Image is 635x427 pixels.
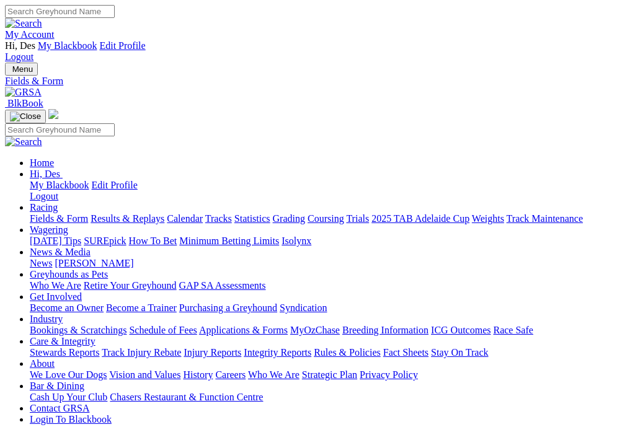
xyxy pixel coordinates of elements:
[30,280,81,291] a: Who We Are
[5,29,55,40] a: My Account
[360,369,418,380] a: Privacy Policy
[84,280,177,291] a: Retire Your Greyhound
[248,369,300,380] a: Who We Are
[30,180,89,190] a: My Blackbook
[38,40,97,51] a: My Blackbook
[179,280,266,291] a: GAP SA Assessments
[383,347,429,358] a: Fact Sheets
[7,98,43,108] span: BlkBook
[48,109,58,119] img: logo-grsa-white.png
[431,325,491,335] a: ICG Outcomes
[30,224,68,235] a: Wagering
[30,258,52,268] a: News
[30,213,630,224] div: Racing
[167,213,203,224] a: Calendar
[129,236,177,246] a: How To Bet
[30,180,630,202] div: Hi, Des
[106,302,177,313] a: Become a Trainer
[179,236,279,246] a: Minimum Betting Limits
[5,63,38,76] button: Toggle navigation
[342,325,429,335] a: Breeding Information
[30,358,55,369] a: About
[30,325,630,336] div: Industry
[302,369,357,380] a: Strategic Plan
[30,336,95,346] a: Care & Integrity
[30,280,630,291] div: Greyhounds as Pets
[30,157,54,168] a: Home
[30,325,127,335] a: Bookings & Scratchings
[30,302,630,314] div: Get Involved
[110,392,263,402] a: Chasers Restaurant & Function Centre
[282,236,311,246] a: Isolynx
[30,314,63,324] a: Industry
[5,51,33,62] a: Logout
[30,403,89,413] a: Contact GRSA
[280,302,327,313] a: Syndication
[5,5,115,18] input: Search
[234,213,270,224] a: Statistics
[431,347,488,358] a: Stay On Track
[30,347,630,358] div: Care & Integrity
[5,76,630,87] a: Fields & Form
[30,236,630,247] div: Wagering
[5,123,115,136] input: Search
[5,18,42,29] img: Search
[102,347,181,358] a: Track Injury Rebate
[371,213,469,224] a: 2025 TAB Adelaide Cup
[30,191,58,201] a: Logout
[30,247,91,257] a: News & Media
[5,98,43,108] a: BlkBook
[84,236,126,246] a: SUREpick
[5,40,35,51] span: Hi, Des
[30,269,108,280] a: Greyhounds as Pets
[30,369,107,380] a: We Love Our Dogs
[5,87,42,98] img: GRSA
[99,40,145,51] a: Edit Profile
[346,213,369,224] a: Trials
[5,110,46,123] button: Toggle navigation
[30,302,104,313] a: Become an Owner
[30,369,630,381] div: About
[92,180,138,190] a: Edit Profile
[179,302,277,313] a: Purchasing a Greyhound
[493,325,533,335] a: Race Safe
[30,414,112,425] a: Login To Blackbook
[205,213,232,224] a: Tracks
[30,392,630,403] div: Bar & Dining
[290,325,340,335] a: MyOzChase
[30,392,107,402] a: Cash Up Your Club
[91,213,164,224] a: Results & Replays
[215,369,246,380] a: Careers
[55,258,133,268] a: [PERSON_NAME]
[109,369,180,380] a: Vision and Values
[472,213,504,224] a: Weights
[244,347,311,358] a: Integrity Reports
[30,236,81,246] a: [DATE] Tips
[273,213,305,224] a: Grading
[314,347,381,358] a: Rules & Policies
[30,169,63,179] a: Hi, Des
[30,202,58,213] a: Racing
[184,347,241,358] a: Injury Reports
[183,369,213,380] a: History
[199,325,288,335] a: Applications & Forms
[30,213,88,224] a: Fields & Form
[30,347,99,358] a: Stewards Reports
[30,258,630,269] div: News & Media
[30,169,60,179] span: Hi, Des
[30,291,82,302] a: Get Involved
[5,136,42,147] img: Search
[10,112,41,121] img: Close
[129,325,197,335] a: Schedule of Fees
[5,40,630,63] div: My Account
[507,213,583,224] a: Track Maintenance
[308,213,344,224] a: Coursing
[30,381,84,391] a: Bar & Dining
[12,64,33,74] span: Menu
